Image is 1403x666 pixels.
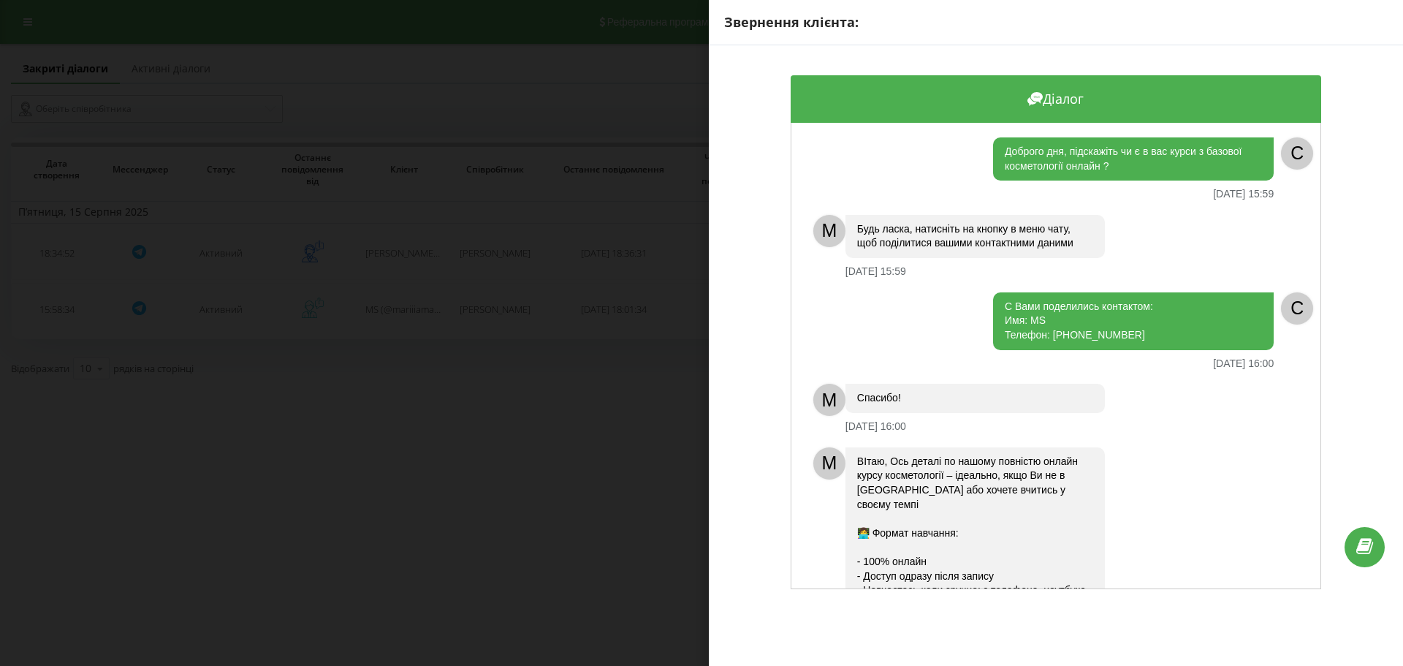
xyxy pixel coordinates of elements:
div: Звернення клієнта: [724,13,1388,32]
div: Діалог [791,75,1321,123]
div: C [1281,292,1313,325]
div: [DATE] 15:59 [1213,188,1274,200]
div: M [813,215,845,247]
div: [DATE] 15:59 [845,265,906,278]
div: [DATE] 16:00 [1213,357,1274,370]
div: Спасибо! [845,384,1105,413]
div: M [813,447,845,480]
div: Будь ласка, натисніть на кнопку в меню чату, щоб поділитися вашими контактними даними [845,215,1105,258]
div: C [1281,137,1313,170]
div: [DATE] 16:00 [845,420,906,433]
div: Доброго дня, підскажіть чи є в вас курси з базової косметології онлайн ? [993,137,1274,181]
div: M [813,384,845,416]
div: С Вами поделились контактом: Имя: MS Телефон: [PHONE_NUMBER] [993,292,1274,350]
